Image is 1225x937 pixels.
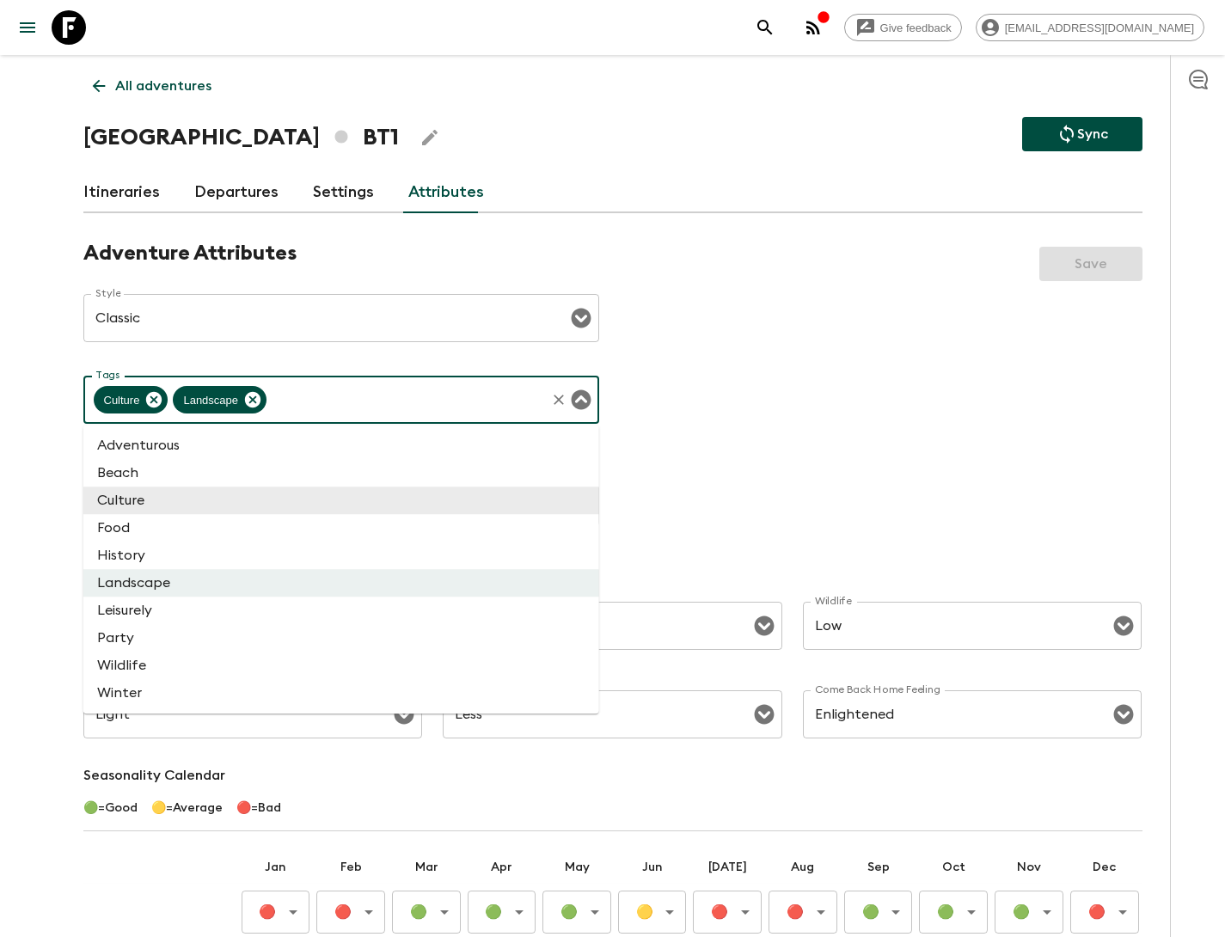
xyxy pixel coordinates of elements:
[242,895,310,929] div: 🔴
[815,594,852,609] label: Wildlife
[83,172,160,213] a: Itineraries
[83,765,1142,786] p: Seasonality Calendar
[569,388,593,412] button: Close
[392,702,416,726] button: Open
[413,120,447,155] button: Edit Adventure Title
[83,567,1142,588] p: Levels
[769,895,837,929] div: 🔴
[1070,859,1139,876] p: Dec
[151,799,223,817] p: 🟡 = Average
[752,702,776,726] button: Open
[748,10,782,45] button: search adventures
[83,799,138,817] p: 🟢 = Good
[94,390,150,410] span: Culture
[769,859,837,876] p: Aug
[542,895,611,929] div: 🟢
[618,895,687,929] div: 🟡
[83,597,599,624] li: Leisurely
[242,859,310,876] p: Jan
[313,172,374,213] a: Settings
[83,624,599,652] li: Party
[468,859,536,876] p: Apr
[693,859,762,876] p: [DATE]
[919,859,988,876] p: Oct
[316,859,385,876] p: Feb
[408,172,484,213] a: Attributes
[83,652,599,679] li: Wildlife
[1022,117,1142,151] button: Sync adventure departures to the booking engine
[1070,895,1139,929] div: 🔴
[569,306,593,330] button: Open
[1112,614,1136,638] button: Open
[83,432,599,459] li: Adventurous
[83,679,599,707] li: Winter
[844,895,913,929] div: 🟢
[83,69,221,103] a: All adventures
[173,390,248,410] span: Landscape
[194,172,279,213] a: Departures
[392,859,461,876] p: Mar
[10,10,45,45] button: menu
[115,76,211,96] p: All adventures
[83,514,599,542] li: Food
[468,895,536,929] div: 🟢
[995,21,1204,34] span: [EMAIL_ADDRESS][DOMAIN_NAME]
[547,388,571,412] button: Clear
[844,859,913,876] p: Sep
[871,21,961,34] span: Give feedback
[976,14,1204,41] div: [EMAIL_ADDRESS][DOMAIN_NAME]
[995,895,1063,929] div: 🟢
[95,286,120,301] label: Style
[173,386,266,413] div: Landscape
[815,683,940,697] label: Come Back Home Feeling
[95,368,119,383] label: Tags
[83,241,297,266] h2: Adventure Attributes
[995,859,1063,876] p: Nov
[83,120,399,155] h1: [GEOGRAPHIC_DATA] BT1
[392,895,461,929] div: 🟢
[83,569,599,597] li: Landscape
[236,799,281,817] p: 🔴 = Bad
[83,487,599,514] li: Culture
[752,614,776,638] button: Open
[542,859,611,876] p: May
[1112,702,1136,726] button: Open
[83,459,599,487] li: Beach
[919,895,988,929] div: 🟢
[94,386,168,413] div: Culture
[83,542,599,569] li: History
[1077,124,1108,144] p: Sync
[316,895,385,929] div: 🔴
[844,14,962,41] a: Give feedback
[693,895,762,929] div: 🔴
[618,859,687,876] p: Jun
